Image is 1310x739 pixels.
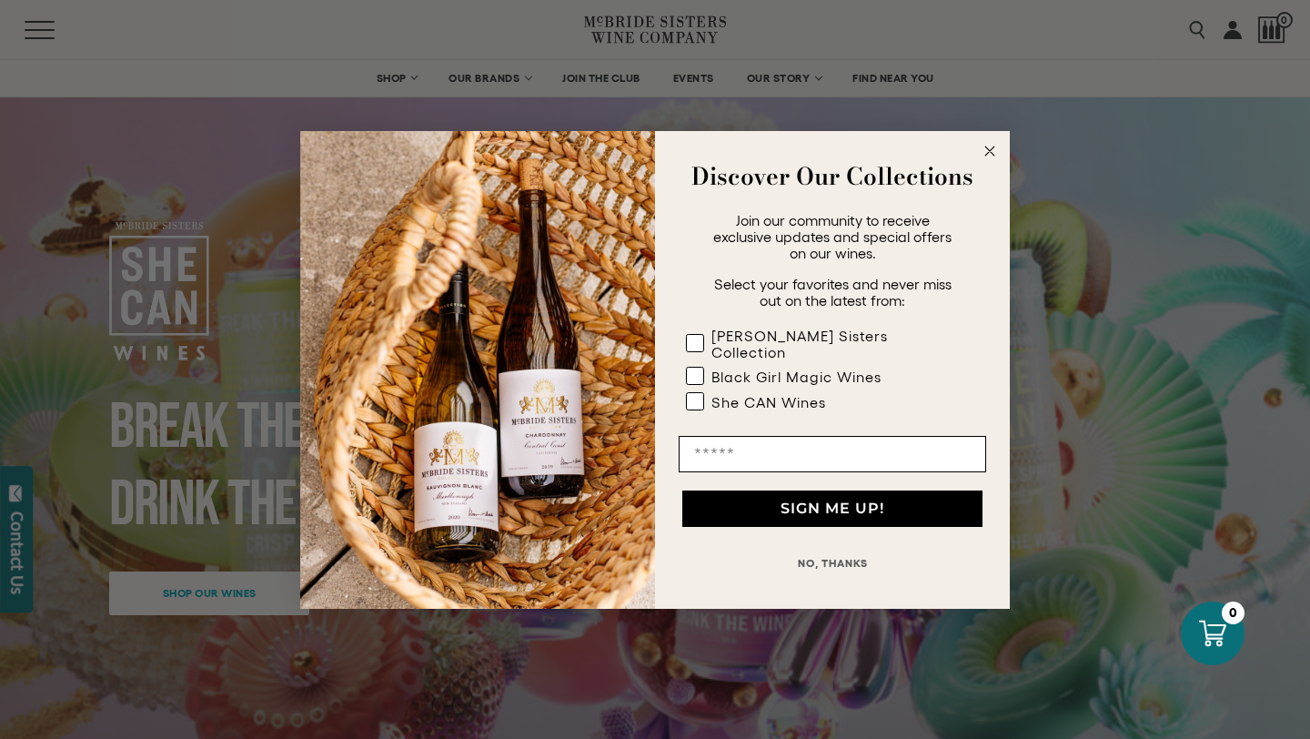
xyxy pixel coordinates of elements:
[711,394,826,410] div: She CAN Wines
[714,276,952,309] span: Select your favorites and never miss out on the latest from:
[682,491,982,527] button: SIGN ME UP!
[691,158,973,194] strong: Discover Our Collections
[679,436,986,472] input: Email
[711,369,882,385] div: Black Girl Magic Wines
[713,212,952,261] span: Join our community to receive exclusive updates and special offers on our wines.
[711,328,950,360] div: [PERSON_NAME] Sisters Collection
[679,545,986,582] button: NO, THANKS
[1222,602,1244,624] div: 0
[300,131,655,609] img: 42653730-7e35-4af7-a99d-12bf478283cf.jpeg
[979,140,1001,162] button: Close dialog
